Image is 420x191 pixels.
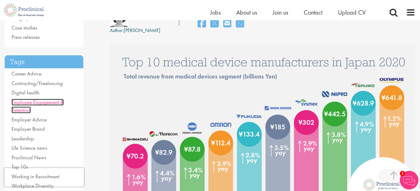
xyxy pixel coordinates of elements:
a: Top 10s [12,163,28,170]
a: Employer Advice [12,116,47,123]
a: Join us [273,8,288,16]
a: share on email [223,17,231,30]
a: Digital health [12,89,39,96]
a: Employee Engagement & Retention [12,99,64,114]
iframe: reCAPTCHA [4,168,84,187]
span: Author: [110,27,124,34]
a: share on whats app [236,17,244,30]
a: About us [236,8,257,16]
a: Life Science news [12,144,47,151]
h3: Tags [5,55,83,69]
a: Jobs [210,8,221,16]
a: Contracting/Freelancing [12,80,63,87]
a: Case studies [12,24,37,31]
a: Contact [304,8,322,16]
a: Press releases [12,34,40,40]
a: Career Advice [12,70,41,77]
a: Proclinical News [12,154,46,161]
div: [PERSON_NAME] [110,27,160,34]
span: 1 [400,171,405,176]
a: share on facebook [198,17,206,30]
a: share on twitter [210,17,219,30]
a: Upload CV [338,8,366,16]
a: Employer Brand [12,125,45,132]
img: Chatbot [400,171,418,189]
a: Leadership [12,135,34,142]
